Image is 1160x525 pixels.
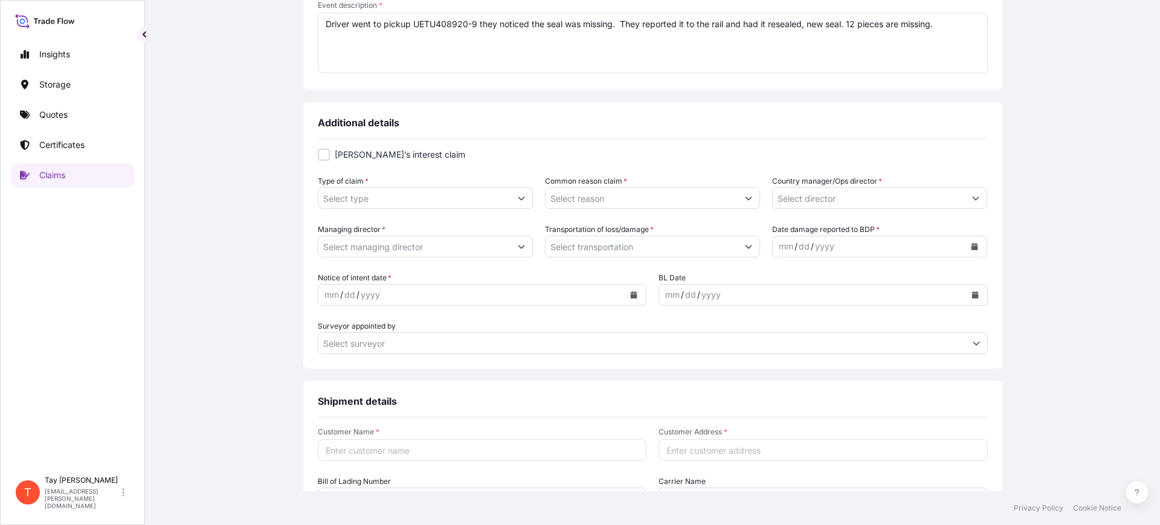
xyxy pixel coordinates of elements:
input: Select reason [546,187,738,209]
label: Managing director [318,224,385,236]
label: Country manager/Ops director [772,175,882,187]
span: Notice of intent date [318,272,391,284]
span: [PERSON_NAME]’s interest claim [335,149,465,161]
a: Storage [10,72,135,97]
button: Calendar [965,285,985,304]
span: Customer Name [318,427,647,437]
span: Date damage reported to BDP [772,224,880,236]
a: Quotes [10,103,135,127]
a: Insights [10,42,135,66]
div: / [794,239,797,254]
div: / [697,288,700,302]
span: BL Date [659,272,686,284]
button: Show suggestions [511,236,532,257]
div: month, [323,288,340,302]
div: / [811,239,814,254]
label: Bill of Lading Number [318,475,391,488]
p: Storage [39,79,71,91]
button: Show suggestions [738,187,759,209]
a: Claims [10,163,135,187]
label: Type of claim [318,175,369,187]
button: Calendar [624,285,643,304]
span: Additional details [318,117,399,129]
label: Common reason claim [545,175,627,187]
input: Select director [773,187,965,209]
div: year, [700,288,722,302]
p: Insights [39,48,70,60]
p: Quotes [39,109,68,121]
textarea: Driver went to pickup UETU408920-9 they noticed the seal was missing. They reported it to the rai... [318,13,988,73]
div: / [340,288,343,302]
button: Show suggestions [511,187,532,209]
div: year, [359,288,381,302]
div: / [356,288,359,302]
div: month, [664,288,681,302]
input: Select type [318,187,511,209]
label: Transportation of loss/damage [545,224,654,236]
p: Certificates [39,139,85,151]
button: Calendar [965,237,984,256]
a: Certificates [10,133,135,157]
p: [EMAIL_ADDRESS][PERSON_NAME][DOMAIN_NAME] [45,488,120,509]
label: Carrier Name [659,475,706,488]
input: Select managing director [318,236,511,257]
input: Enter customer address [659,439,988,461]
div: year, [814,239,836,254]
span: T [24,486,31,498]
span: Shipment details [318,395,397,407]
span: Event description [318,1,988,10]
input: Select transportation [546,236,738,257]
span: Customer Address [659,427,988,437]
button: Show suggestions [965,332,987,354]
input: Enter carrier name [659,488,988,509]
input: Enter bill of lading number [318,488,647,509]
div: / [681,288,684,302]
div: month, [778,239,794,254]
button: Show suggestions [738,236,759,257]
div: day, [684,288,697,302]
input: Select surveyor [318,332,965,354]
p: Tay [PERSON_NAME] [45,475,120,485]
a: Cookie Notice [1073,503,1121,513]
p: Claims [39,169,65,181]
label: Surveyor appointed by [318,320,396,332]
div: day, [797,239,811,254]
a: Privacy Policy [1014,503,1063,513]
input: Enter customer name [318,439,647,461]
div: day, [343,288,356,302]
button: Show suggestions [965,187,987,209]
